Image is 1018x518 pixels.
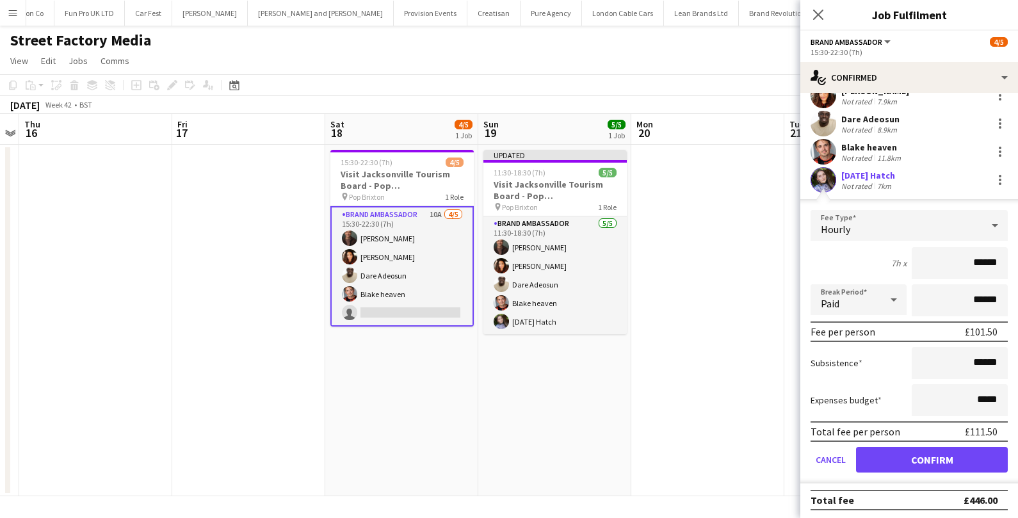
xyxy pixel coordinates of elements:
[608,131,625,140] div: 1 Job
[455,131,472,140] div: 1 Job
[125,1,172,26] button: Car Fest
[739,1,816,26] button: Brand Revolution
[788,125,804,140] span: 21
[608,120,626,129] span: 5/5
[41,55,56,67] span: Edit
[483,150,627,334] app-job-card: Updated11:30-18:30 (7h)5/5Visit Jacksonville Tourism Board - Pop [GEOGRAPHIC_DATA] Pop Brixton1 R...
[63,53,93,69] a: Jobs
[582,1,664,26] button: London Cable Cars
[841,170,895,181] div: [DATE] Hatch
[483,216,627,334] app-card-role: Brand Ambassador5/511:30-18:30 (7h)[PERSON_NAME][PERSON_NAME]Dare AdeosunBlake heaven[DATE] Hatch
[330,150,474,327] app-job-card: 15:30-22:30 (7h)4/5Visit Jacksonville Tourism Board - Pop [GEOGRAPHIC_DATA] Pop Brixton1 RoleBran...
[22,125,40,140] span: 16
[965,425,998,438] div: £111.50
[875,125,900,134] div: 8.9km
[455,120,473,129] span: 4/5
[10,99,40,111] div: [DATE]
[177,118,188,130] span: Fri
[811,37,893,47] button: Brand Ambassador
[5,53,33,69] a: View
[634,125,653,140] span: 20
[811,357,862,369] label: Subsistence
[811,425,900,438] div: Total fee per person
[811,394,882,406] label: Expenses budget
[394,1,467,26] button: Provision Events
[349,192,385,202] span: Pop Brixton
[248,1,394,26] button: [PERSON_NAME] and [PERSON_NAME]
[521,1,582,26] button: Pure Agency
[330,168,474,191] h3: Visit Jacksonville Tourism Board - Pop [GEOGRAPHIC_DATA]
[483,118,499,130] span: Sun
[811,494,854,506] div: Total fee
[789,118,804,130] span: Tue
[10,31,151,50] h1: Street Factory Media
[891,257,907,269] div: 7h x
[800,6,1018,23] h3: Job Fulfilment
[494,168,545,177] span: 11:30-18:30 (7h)
[79,100,92,109] div: BST
[172,1,248,26] button: [PERSON_NAME]
[636,118,653,130] span: Mon
[841,113,900,125] div: Dare Adeosun
[841,181,875,191] div: Not rated
[10,55,28,67] span: View
[101,55,129,67] span: Comms
[811,37,882,47] span: Brand Ambassador
[598,202,617,212] span: 1 Role
[811,325,875,338] div: Fee per person
[42,100,74,109] span: Week 42
[841,153,875,163] div: Not rated
[24,118,40,130] span: Thu
[841,142,903,153] div: Blake heaven
[990,37,1008,47] span: 4/5
[841,125,875,134] div: Not rated
[483,179,627,202] h3: Visit Jacksonville Tourism Board - Pop [GEOGRAPHIC_DATA]
[821,297,839,310] span: Paid
[875,153,903,163] div: 11.8km
[856,447,1008,473] button: Confirm
[965,325,998,338] div: £101.50
[328,125,344,140] span: 18
[502,202,538,212] span: Pop Brixton
[69,55,88,67] span: Jobs
[446,158,464,167] span: 4/5
[821,223,850,236] span: Hourly
[599,168,617,177] span: 5/5
[54,1,125,26] button: Fun Pro UK LTD
[875,97,900,106] div: 7.9km
[341,158,392,167] span: 15:30-22:30 (7h)
[445,192,464,202] span: 1 Role
[811,447,851,473] button: Cancel
[481,125,499,140] span: 19
[330,206,474,327] app-card-role: Brand Ambassador10A4/515:30-22:30 (7h)[PERSON_NAME][PERSON_NAME]Dare AdeosunBlake heaven
[36,53,61,69] a: Edit
[664,1,739,26] button: Lean Brands Ltd
[175,125,188,140] span: 17
[875,181,894,191] div: 7km
[841,97,875,106] div: Not rated
[964,494,998,506] div: £446.00
[95,53,134,69] a: Comms
[800,62,1018,93] div: Confirmed
[483,150,627,160] div: Updated
[330,118,344,130] span: Sat
[811,47,1008,57] div: 15:30-22:30 (7h)
[467,1,521,26] button: Creatisan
